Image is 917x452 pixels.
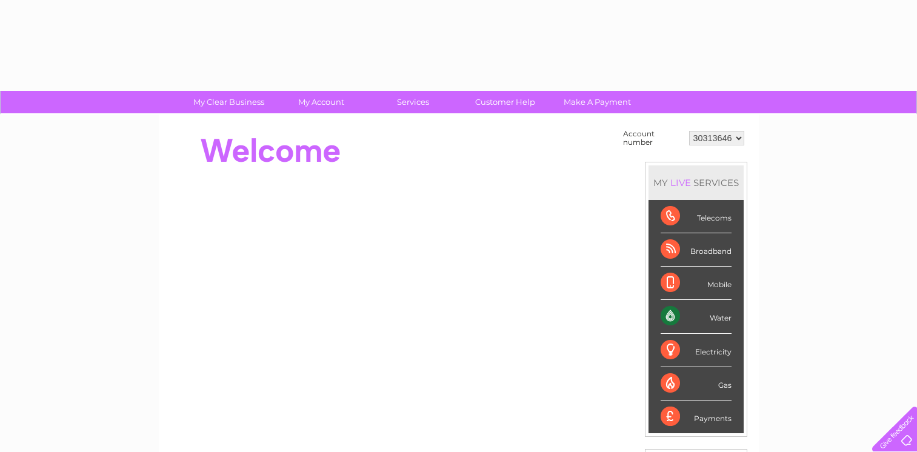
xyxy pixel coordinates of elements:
div: MY SERVICES [649,165,744,200]
a: Services [363,91,463,113]
div: Gas [661,367,732,400]
div: Water [661,300,732,333]
a: My Account [271,91,371,113]
a: My Clear Business [179,91,279,113]
div: Electricity [661,334,732,367]
div: Telecoms [661,200,732,233]
div: Broadband [661,233,732,267]
div: Mobile [661,267,732,300]
a: Customer Help [455,91,555,113]
div: Payments [661,400,732,433]
td: Account number [620,127,686,150]
div: LIVE [668,177,693,188]
a: Make A Payment [547,91,647,113]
